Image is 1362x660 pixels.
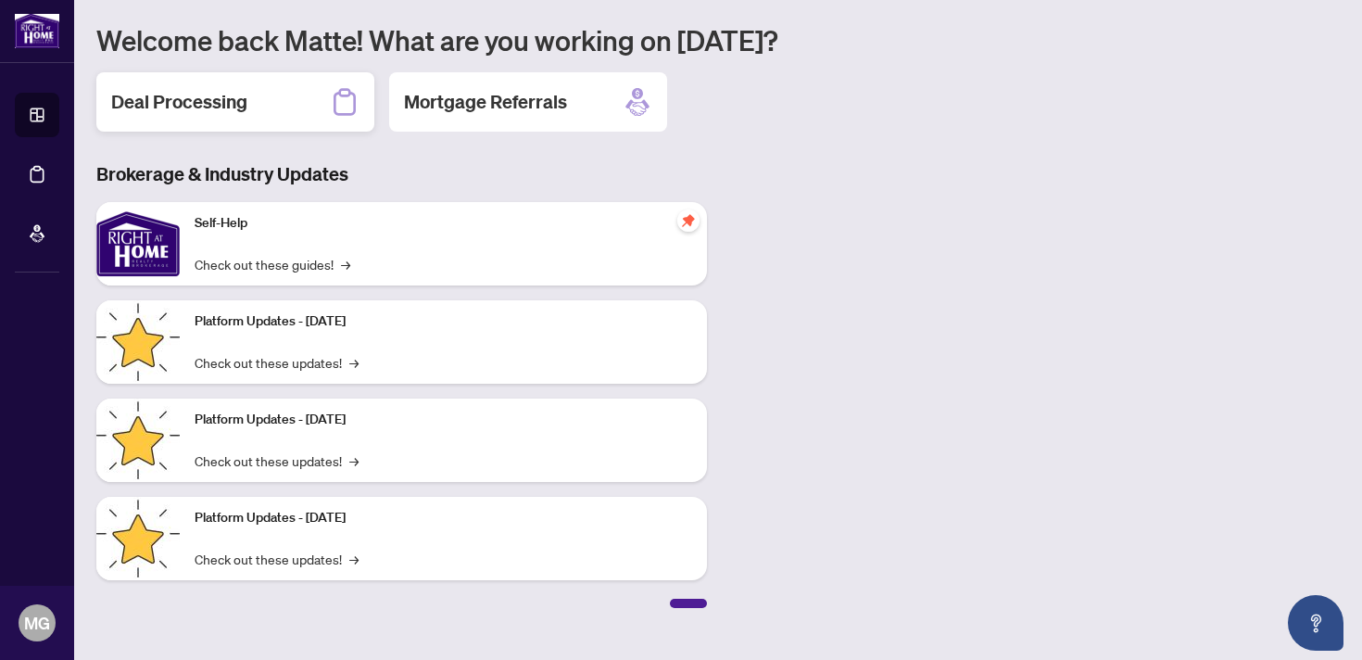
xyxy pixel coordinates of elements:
span: → [349,352,359,373]
img: Platform Updates - July 8, 2025 [96,399,180,482]
a: Check out these updates!→ [195,352,359,373]
span: pushpin [677,209,700,232]
h1: Welcome back Matte! What are you working on [DATE]? [96,22,1340,57]
img: logo [15,14,59,48]
span: → [341,254,350,274]
span: → [349,549,359,569]
p: Self-Help [195,213,692,234]
h3: Brokerage & Industry Updates [96,161,707,187]
img: Platform Updates - July 21, 2025 [96,300,180,384]
a: Check out these updates!→ [195,549,359,569]
span: MG [24,610,50,636]
button: Open asap [1288,595,1343,651]
a: Check out these guides!→ [195,254,350,274]
h2: Mortgage Referrals [404,89,567,115]
p: Platform Updates - [DATE] [195,508,692,528]
p: Platform Updates - [DATE] [195,410,692,430]
span: → [349,451,359,471]
a: Check out these updates!→ [195,451,359,471]
p: Platform Updates - [DATE] [195,311,692,332]
img: Self-Help [96,202,180,286]
h2: Deal Processing [111,89,247,115]
img: Platform Updates - June 23, 2025 [96,497,180,580]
